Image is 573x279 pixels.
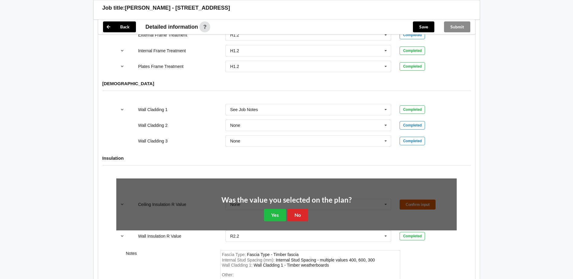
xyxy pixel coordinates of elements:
[230,234,239,238] div: R2.2
[138,33,187,37] label: External Frame Treatment
[254,263,329,268] div: WallCladding1
[221,195,352,205] h2: Was the value you selected on the plan?
[230,107,258,112] div: See Job Notes
[116,61,128,72] button: reference-toggle
[400,121,425,130] div: Completed
[146,24,198,30] span: Detailed information
[287,209,308,221] button: No
[222,258,276,262] span: Internal Stud Spacing (mm) :
[103,21,136,32] button: Back
[400,232,425,240] div: Completed
[102,81,471,86] h4: [DEMOGRAPHIC_DATA]
[116,104,128,115] button: reference-toggle
[400,46,425,55] div: Completed
[230,64,239,69] div: H1.2
[230,33,239,37] div: H1.2
[230,123,240,127] div: None
[222,272,234,277] span: Other:
[413,21,434,32] button: Save
[138,48,186,53] label: Internal Frame Treatment
[102,5,125,11] h3: Job title:
[400,137,425,145] div: Completed
[138,64,183,69] label: Plates Frame Treatment
[125,5,230,11] h3: [PERSON_NAME] - [STREET_ADDRESS]
[400,62,425,71] div: Completed
[400,105,425,114] div: Completed
[222,263,254,268] span: Wall Cladding 1 :
[138,139,168,143] label: Wall Cladding 3
[116,231,128,242] button: reference-toggle
[138,234,181,239] label: Wall Insulation R Value
[138,107,168,112] label: Wall Cladding 1
[400,31,425,39] div: Completed
[230,139,240,143] div: None
[102,155,471,161] h4: Insulation
[264,209,286,221] button: Yes
[138,123,168,128] label: Wall Cladding 2
[116,45,128,56] button: reference-toggle
[230,49,239,53] div: H1.2
[247,252,299,257] div: FasciaType
[222,252,247,257] span: Fascia Type :
[276,258,375,262] div: InternalStudSpacing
